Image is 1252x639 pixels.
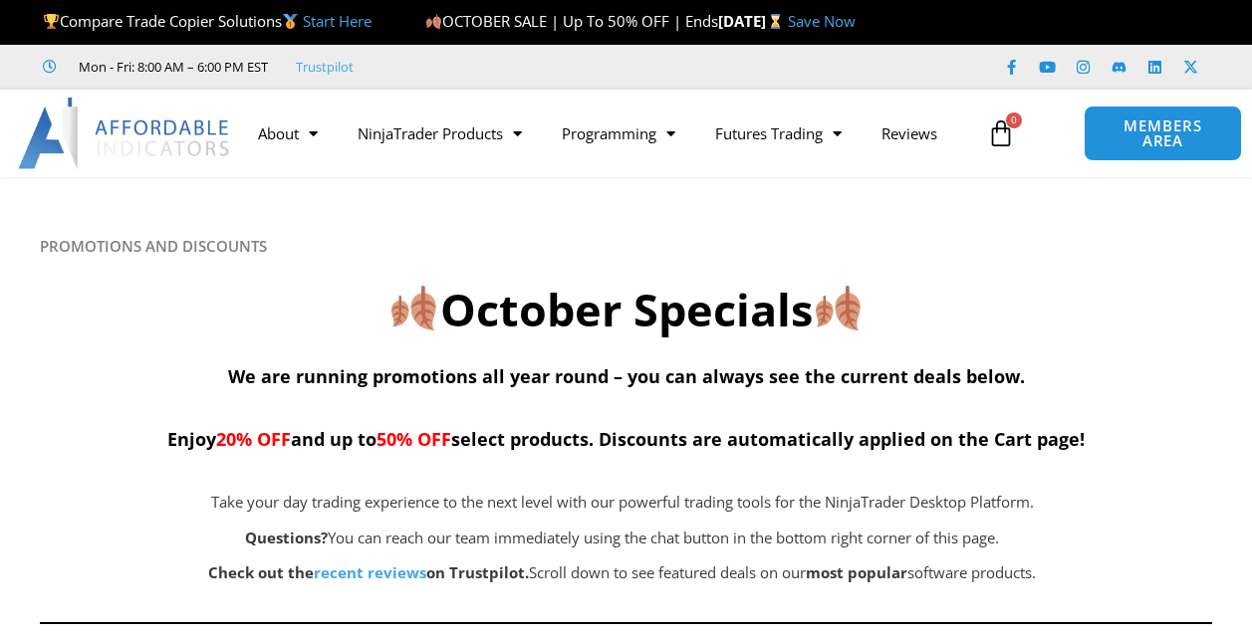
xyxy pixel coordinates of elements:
span: 20% OFF [216,427,291,451]
span: 50% OFF [376,427,451,451]
a: About [238,110,338,156]
h2: October Specials [40,281,1212,339]
img: 🥇 [283,14,298,29]
img: 🍂 [426,14,441,29]
h6: PROMOTIONS AND DISCOUNTS [40,237,1212,256]
a: 0 [957,105,1045,162]
p: You can reach our team immediately using the chat button in the bottom right corner of this page. [139,525,1106,552]
img: ⌛ [768,14,783,29]
img: LogoAI | Affordable Indicators – NinjaTrader [18,98,232,169]
a: Programming [542,110,695,156]
a: recent reviews [314,562,426,582]
img: 🍂 [391,286,436,330]
nav: Menu [238,110,977,156]
img: 🍂 [816,286,861,330]
a: Start Here [303,11,372,31]
a: NinjaTrader Products [338,110,542,156]
a: Trustpilot [296,55,354,79]
span: Take your day trading experience to the next level with our powerful trading tools for the NinjaT... [211,492,1034,512]
span: Enjoy and up to select products. Discounts are automatically applied on the Cart page! [167,427,1085,451]
b: most popular [806,562,907,582]
a: MEMBERS AREA [1084,106,1241,161]
strong: Check out the on Trustpilot. [208,562,529,582]
p: Scroll down to see featured deals on our software products. [139,559,1106,587]
span: Mon - Fri: 8:00 AM – 6:00 PM EST [74,55,268,79]
span: MEMBERS AREA [1105,118,1220,148]
strong: [DATE] [718,11,787,31]
span: Compare Trade Copier Solutions [43,11,372,31]
a: Reviews [862,110,957,156]
img: 🏆 [44,14,59,29]
a: Save Now [788,11,856,31]
span: OCTOBER SALE | Up To 50% OFF | Ends [425,11,718,31]
strong: Questions? [245,528,328,547]
span: 0 [1006,112,1022,128]
a: Futures Trading [695,110,862,156]
span: We are running promotions all year round – you can always see the current deals below. [228,364,1025,388]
